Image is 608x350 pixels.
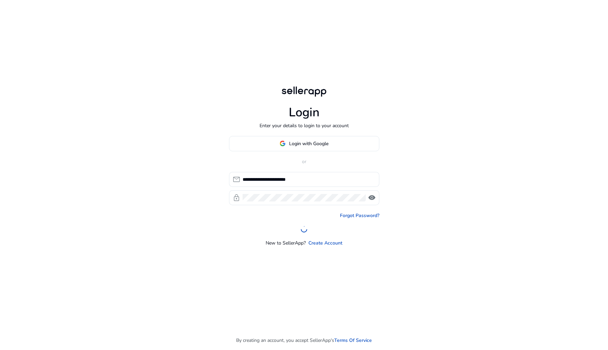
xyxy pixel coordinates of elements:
a: Create Account [308,239,342,247]
a: Forgot Password? [340,212,379,219]
span: mail [232,175,241,183]
span: visibility [368,194,376,202]
h1: Login [289,105,320,120]
button: Login with Google [229,136,379,151]
p: or [229,158,379,165]
span: Login with Google [289,140,328,147]
img: google-logo.svg [280,140,286,147]
a: Terms Of Service [334,337,372,344]
p: New to SellerApp? [266,239,306,247]
span: lock [232,194,241,202]
p: Enter your details to login to your account [260,122,349,129]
